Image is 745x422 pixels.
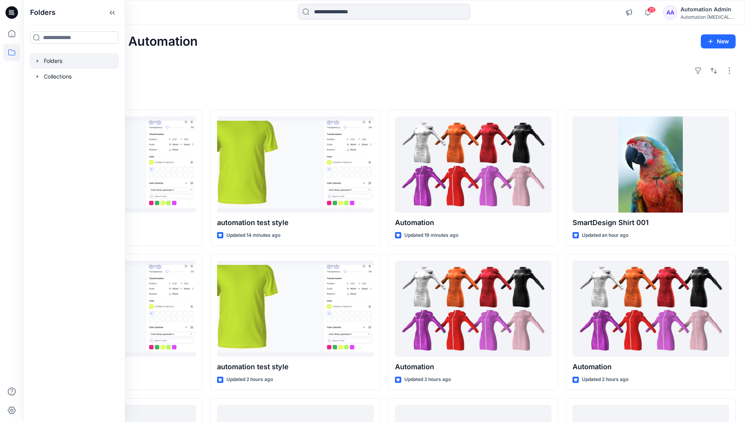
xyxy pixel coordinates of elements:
[217,217,373,228] p: automation test style
[217,361,373,372] p: automation test style
[217,116,373,213] a: automation test style
[395,261,551,357] a: Automation
[701,34,736,48] button: New
[647,7,656,13] span: 20
[226,376,273,384] p: Updated 2 hours ago
[395,217,551,228] p: Automation
[582,231,628,240] p: Updated an hour ago
[663,5,677,20] div: AA
[680,14,735,20] div: Automation [MEDICAL_DATA]...
[33,93,736,102] h4: Styles
[573,261,729,357] a: Automation
[573,217,729,228] p: SmartDesign Shirt 001
[404,376,451,384] p: Updated 2 hours ago
[573,361,729,372] p: Automation
[395,116,551,213] a: Automation
[582,376,628,384] p: Updated 2 hours ago
[226,231,280,240] p: Updated 14 minutes ago
[680,5,735,14] div: Automation Admin
[573,116,729,213] a: SmartDesign Shirt 001
[217,261,373,357] a: automation test style
[404,231,458,240] p: Updated 19 minutes ago
[395,361,551,372] p: Automation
